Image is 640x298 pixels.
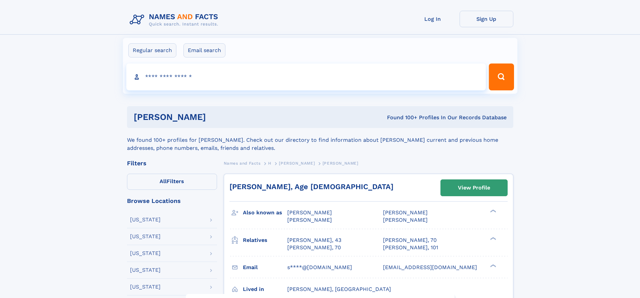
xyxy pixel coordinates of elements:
[134,113,297,121] h1: [PERSON_NAME]
[130,217,161,222] div: [US_STATE]
[127,11,224,29] img: Logo Names and Facts
[287,286,391,292] span: [PERSON_NAME], [GEOGRAPHIC_DATA]
[243,207,287,218] h3: Also known as
[127,160,217,166] div: Filters
[287,217,332,223] span: [PERSON_NAME]
[127,198,217,204] div: Browse Locations
[458,180,490,196] div: View Profile
[287,244,341,251] a: [PERSON_NAME], 70
[229,182,393,191] a: [PERSON_NAME], Age [DEMOGRAPHIC_DATA]
[489,63,514,90] button: Search Button
[296,114,507,121] div: Found 100+ Profiles In Our Records Database
[130,234,161,239] div: [US_STATE]
[160,178,167,184] span: All
[268,159,271,167] a: H
[460,11,513,27] a: Sign Up
[243,235,287,246] h3: Relatives
[243,262,287,273] h3: Email
[126,63,486,90] input: search input
[130,267,161,273] div: [US_STATE]
[383,217,428,223] span: [PERSON_NAME]
[383,237,437,244] a: [PERSON_NAME], 70
[268,161,271,166] span: H
[130,284,161,290] div: [US_STATE]
[279,159,315,167] a: [PERSON_NAME]
[279,161,315,166] span: [PERSON_NAME]
[183,43,225,57] label: Email search
[488,263,497,268] div: ❯
[488,236,497,241] div: ❯
[127,128,513,152] div: We found 100+ profiles for [PERSON_NAME]. Check out our directory to find information about [PERS...
[323,161,358,166] span: [PERSON_NAME]
[406,11,460,27] a: Log In
[127,174,217,190] label: Filters
[287,209,332,216] span: [PERSON_NAME]
[128,43,176,57] label: Regular search
[287,237,341,244] a: [PERSON_NAME], 43
[130,251,161,256] div: [US_STATE]
[441,180,507,196] a: View Profile
[224,159,261,167] a: Names and Facts
[243,284,287,295] h3: Lived in
[383,209,428,216] span: [PERSON_NAME]
[383,264,477,270] span: [EMAIL_ADDRESS][DOMAIN_NAME]
[383,244,438,251] a: [PERSON_NAME], 101
[488,209,497,213] div: ❯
